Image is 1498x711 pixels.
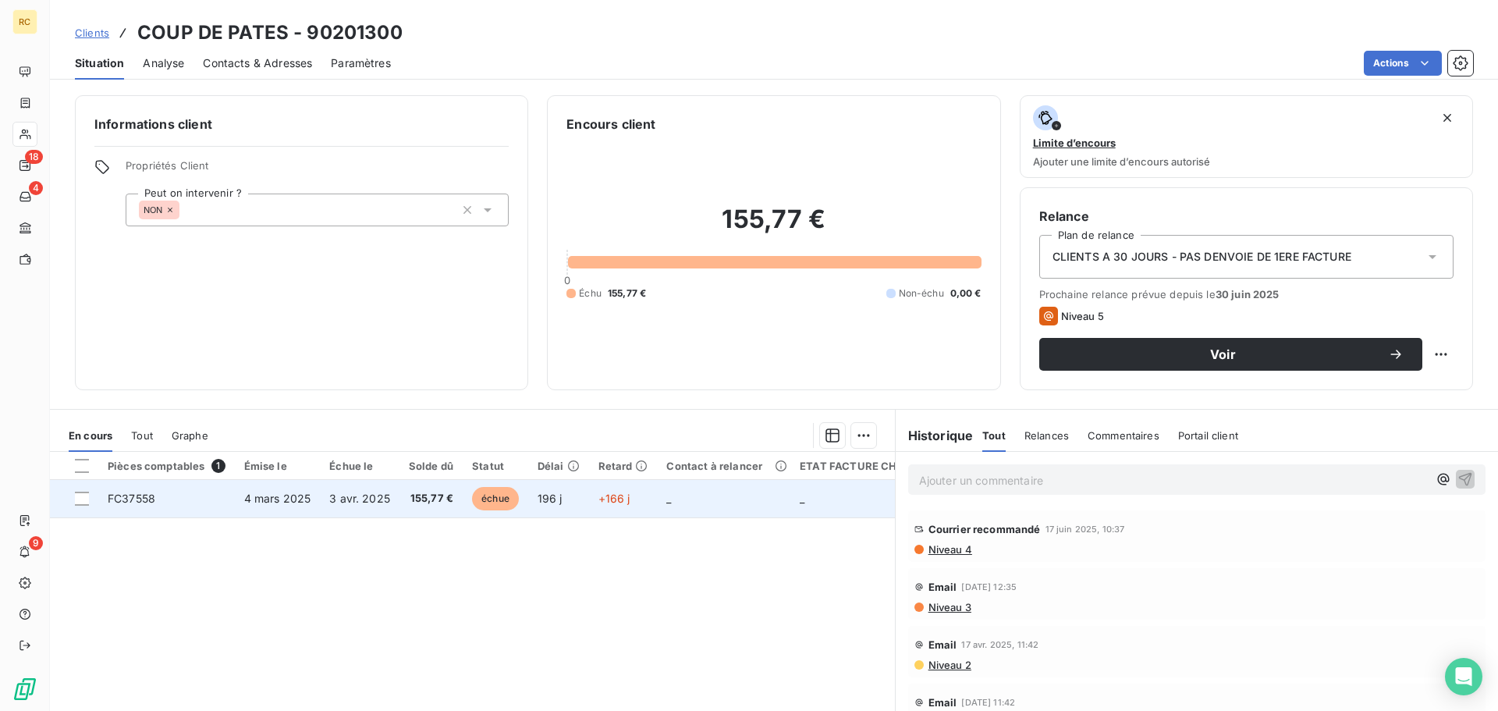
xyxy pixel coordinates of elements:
[409,460,453,472] div: Solde dû
[1020,95,1473,178] button: Limite d’encoursAjouter une limite d’encours autorisé
[566,204,981,251] h2: 155,77 €
[1178,429,1238,442] span: Portail client
[29,181,43,195] span: 4
[331,55,391,71] span: Paramètres
[329,492,390,505] span: 3 avr. 2025
[1039,338,1422,371] button: Voir
[25,150,43,164] span: 18
[1039,288,1454,300] span: Prochaine relance prévue depuis le
[950,286,982,300] span: 0,00 €
[928,581,957,593] span: Email
[329,460,390,472] div: Échue le
[1045,524,1125,534] span: 17 juin 2025, 10:37
[143,55,184,71] span: Analyse
[961,640,1038,649] span: 17 avr. 2025, 11:42
[1039,207,1454,226] h6: Relance
[538,460,580,472] div: Délai
[982,429,1006,442] span: Tout
[928,696,957,709] span: Email
[131,429,153,442] span: Tout
[1053,249,1351,265] span: CLIENTS A 30 JOURS - PAS DENVOIE DE 1ERE FACTURE
[94,115,509,133] h6: Informations client
[1088,429,1159,442] span: Commentaires
[126,159,509,181] span: Propriétés Client
[1033,137,1116,149] span: Limite d’encours
[179,203,192,217] input: Ajouter une valeur
[927,543,972,556] span: Niveau 4
[928,523,1041,535] span: Courrier recommandé
[896,426,974,445] h6: Historique
[927,659,971,671] span: Niveau 2
[927,601,971,613] span: Niveau 3
[203,55,312,71] span: Contacts & Adresses
[108,459,225,473] div: Pièces comptables
[12,677,37,702] img: Logo LeanPay
[564,274,570,286] span: 0
[409,491,453,507] span: 155,77 €
[144,205,162,215] span: NON
[608,286,646,300] span: 155,77 €
[472,460,519,472] div: Statut
[1445,658,1482,695] div: Open Intercom Messenger
[961,582,1017,592] span: [DATE] 12:35
[800,460,965,472] div: ETAT FACTURE CHEZ LE CLIENT
[1364,51,1442,76] button: Actions
[75,25,109,41] a: Clients
[666,460,781,472] div: Contact à relancer
[244,492,311,505] span: 4 mars 2025
[666,492,671,505] span: _
[472,487,519,510] span: échue
[538,492,563,505] span: 196 j
[1061,310,1104,322] span: Niveau 5
[598,492,630,505] span: +166 j
[800,492,804,505] span: _
[928,638,957,651] span: Email
[899,286,944,300] span: Non-échu
[137,19,403,47] h3: COUP DE PATES - 90201300
[211,459,225,473] span: 1
[12,9,37,34] div: RC
[961,698,1015,707] span: [DATE] 11:42
[1216,288,1280,300] span: 30 juin 2025
[1033,155,1210,168] span: Ajouter une limite d’encours autorisé
[598,460,648,472] div: Retard
[566,115,655,133] h6: Encours client
[172,429,208,442] span: Graphe
[75,55,124,71] span: Situation
[69,429,112,442] span: En cours
[1024,429,1069,442] span: Relances
[244,460,311,472] div: Émise le
[579,286,602,300] span: Échu
[1058,348,1388,361] span: Voir
[29,536,43,550] span: 9
[108,492,155,505] span: FC37558
[75,27,109,39] span: Clients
